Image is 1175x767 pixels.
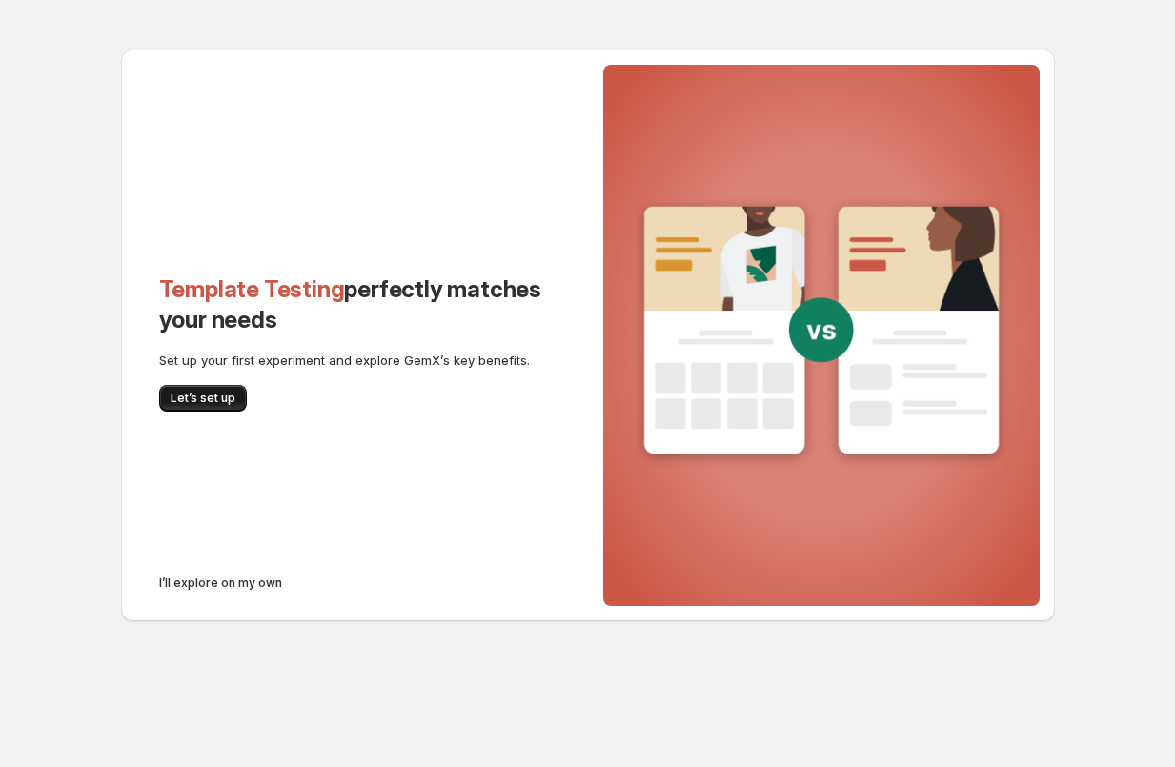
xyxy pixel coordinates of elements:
[159,275,345,303] span: Template Testing
[159,575,282,591] span: I’ll explore on my own
[630,194,1013,472] img: template-testing-guide-bg
[159,351,550,370] p: Set up your first experiment and explore GemX’s key benefits.
[159,385,247,412] button: Let’s set up
[148,570,294,596] button: I’ll explore on my own
[171,391,235,406] span: Let’s set up
[159,274,550,335] h2: perfectly matches your needs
